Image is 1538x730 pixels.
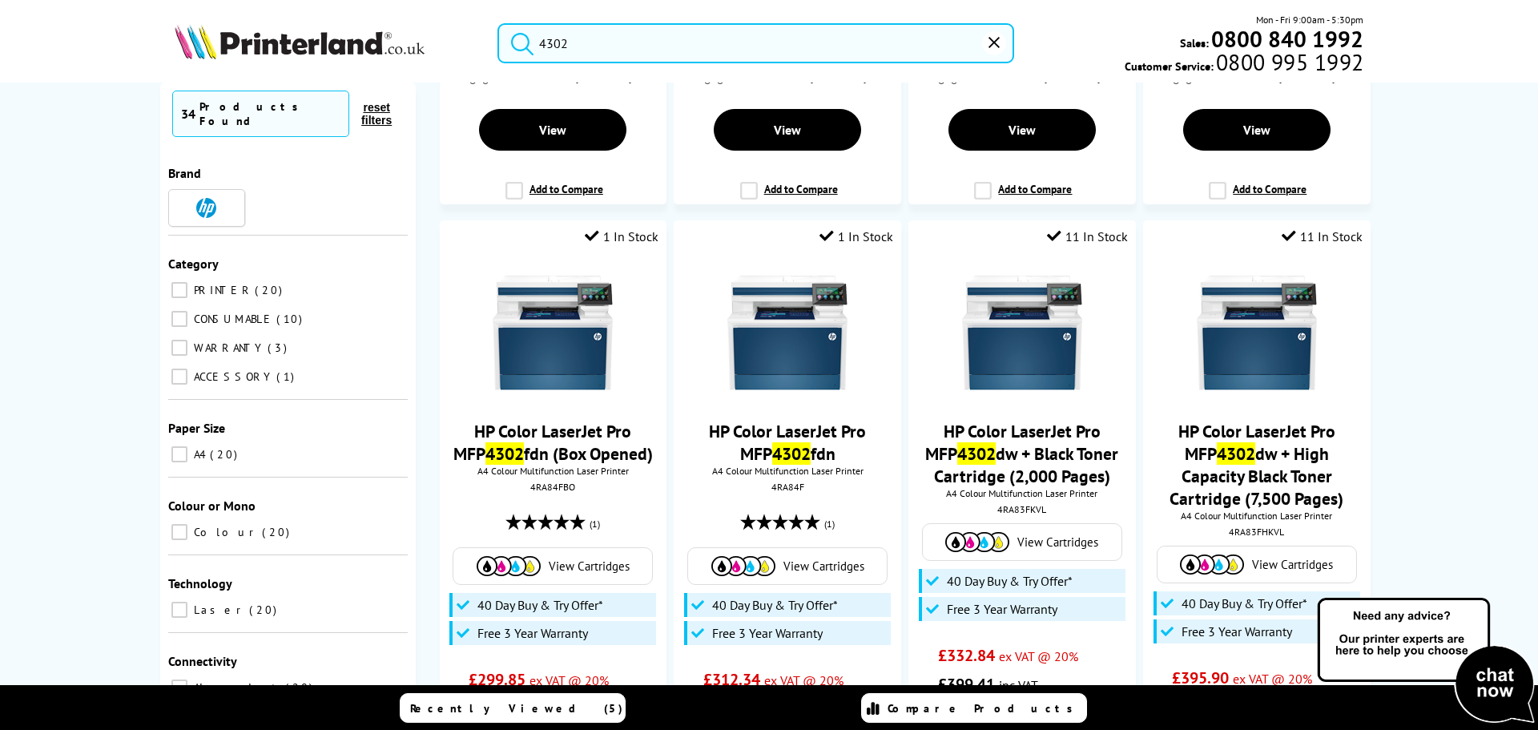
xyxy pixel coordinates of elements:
span: 40 Day Buy & Try Offer* [477,597,603,613]
img: Cartridges [1180,555,1244,575]
span: A4 Colour Multifunction Laser Printer [916,487,1127,499]
input: WARRANTY 3 [171,340,187,356]
span: Technology [168,575,232,591]
span: CONSUMABLE [190,312,275,326]
input: CONSUMABLE 10 [171,311,187,327]
span: Free 3 Year Warranty [1182,623,1292,639]
span: 34 [181,106,195,122]
span: Compare Products [888,701,1081,716]
img: HP-4302fdn-Front-Main-Small.jpg [493,272,613,393]
img: Cartridges [477,556,541,576]
span: View [774,122,801,138]
span: ACCESSORY [190,369,275,384]
span: ex VAT @ 20% [529,672,609,688]
span: Colour or Mono [168,498,256,514]
span: 20 [249,603,280,617]
label: Add to Compare [740,182,838,212]
span: View Cartridges [1017,534,1098,550]
a: View Cartridges [1166,555,1348,575]
a: View [1183,109,1331,151]
span: Brand [168,165,201,181]
b: 0800 840 1992 [1211,24,1363,54]
a: HP Color LaserJet Pro MFP4302fdn [709,420,866,465]
span: 40 Day Buy & Try Offer* [1182,595,1307,611]
mark: 4302 [957,442,996,465]
span: Free 3 Year Warranty [477,625,588,641]
label: Add to Compare [974,182,1072,212]
a: Printerland Logo [175,24,477,63]
span: Category [168,256,219,272]
span: View [1243,122,1270,138]
span: Free 3 Year Warranty [712,625,823,641]
span: Paper Size [168,420,225,436]
span: Mon - Fri 9:00am - 5:30pm [1256,12,1363,27]
a: 0800 840 1992 [1209,31,1363,46]
a: View Cartridges [696,556,879,576]
a: View [714,109,861,151]
input: Colour 20 [171,524,187,540]
span: 10 [276,312,306,326]
span: Airprint [190,680,284,695]
span: A4 Colour Multifunction Laser Printer [682,465,892,477]
span: £332.84 [938,645,995,666]
span: ex VAT @ 20% [999,648,1078,664]
mark: 4302 [772,442,811,465]
span: WARRANTY [190,341,266,355]
img: HP-4302dw-Front-Main-Small.jpg [1197,272,1317,393]
span: View [1009,122,1036,138]
div: 4RA84F [686,481,888,493]
div: 1 In Stock [819,228,893,244]
a: Recently Viewed (5) [400,693,626,723]
mark: 4302 [485,442,524,465]
button: reset filters [349,100,404,127]
span: A4 Colour Multifunction Laser Printer [448,465,658,477]
span: ex VAT @ 20% [764,672,843,688]
input: Search product or brand [497,23,1014,63]
img: Open Live Chat window [1314,595,1538,727]
span: View Cartridges [783,559,864,574]
span: PRINTER [190,283,253,297]
div: 11 In Stock [1047,228,1128,244]
span: Customer Service: [1125,54,1363,74]
span: View [539,122,566,138]
a: HP Color LaserJet Pro MFP4302fdn (Box Opened) [453,420,653,465]
span: Connectivity [168,653,237,669]
span: 1 [276,369,298,384]
input: Airprint 20 [171,680,187,696]
img: Printerland Logo [175,24,425,59]
div: 1 In Stock [585,228,658,244]
a: View [479,109,626,151]
span: £299.85 [469,669,525,690]
input: Laser 20 [171,602,187,618]
div: 4RA83FKVL [920,503,1123,515]
div: 4RA84FBO [452,481,654,493]
span: (1) [590,509,600,539]
input: ACCESSORY 1 [171,369,187,385]
span: View Cartridges [549,559,630,574]
img: HP [196,198,216,218]
a: Compare Products [861,693,1087,723]
span: 20 [255,283,286,297]
span: A4 [190,447,208,462]
span: 20 [285,680,316,695]
a: View Cartridges [461,556,644,576]
span: ex VAT @ 20% [1233,671,1312,687]
span: View Cartridges [1252,557,1333,572]
img: Cartridges [945,532,1009,552]
img: HP-4302fdn-Front-Main-Small.jpg [727,272,848,393]
div: 4RA83FHKVL [1155,526,1358,538]
div: Products Found [199,99,340,128]
span: A4 Colour Multifunction Laser Printer [1151,510,1362,522]
span: Sales: [1180,35,1209,50]
input: A4 20 [171,446,187,462]
span: 20 [262,525,293,539]
span: Colour [190,525,260,539]
img: HP-4302dw-Front-Main-Small.jpg [962,272,1082,393]
img: Cartridges [711,556,775,576]
a: View Cartridges [931,532,1113,552]
span: inc VAT [999,677,1038,693]
span: £399.41 [938,674,995,695]
a: View [948,109,1096,151]
span: Free 3 Year Warranty [947,601,1057,617]
a: HP Color LaserJet Pro MFP4302dw + High Capacity Black Toner Cartridge (7,500 Pages) [1170,420,1343,510]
